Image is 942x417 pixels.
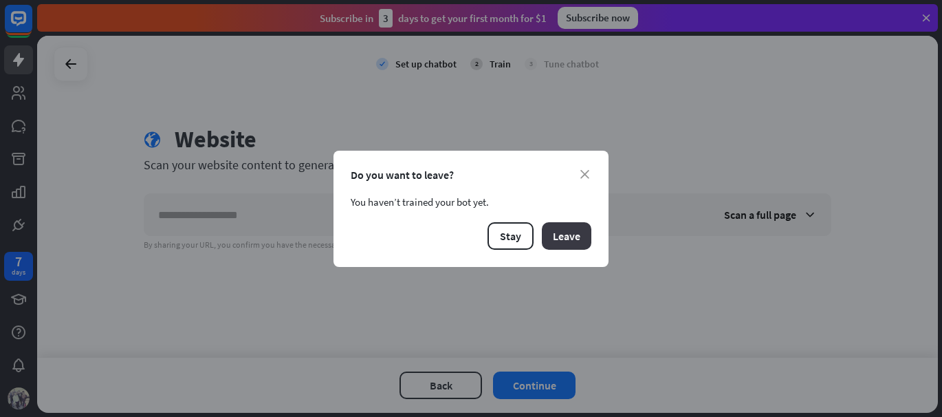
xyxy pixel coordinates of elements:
[542,222,591,250] button: Leave
[580,170,589,179] i: close
[11,6,52,47] button: Open LiveChat chat widget
[351,195,591,208] div: You haven’t trained your bot yet.
[488,222,534,250] button: Stay
[351,168,591,182] div: Do you want to leave?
